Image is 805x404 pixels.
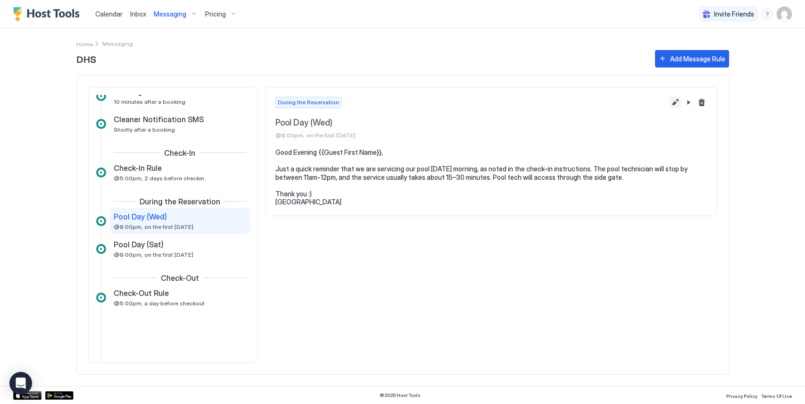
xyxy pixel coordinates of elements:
span: Invite Friends [714,10,754,18]
div: Open Intercom Messenger [9,372,32,395]
span: DHS [76,51,646,66]
span: During the Reservation [140,197,220,206]
span: Check-In [164,148,195,158]
span: Pool Day (Sat) [114,240,164,249]
button: Pause Message Rule [683,97,694,108]
span: Pool Day (Wed) [114,212,167,221]
a: App Store [13,391,41,400]
div: menu [762,8,773,20]
span: Calendar [95,10,123,18]
div: User profile [777,7,792,22]
span: Check-In Rule [114,163,162,173]
span: Messaging [154,10,186,18]
span: Inbox [130,10,146,18]
a: Calendar [95,9,123,19]
a: Terms Of Use [761,390,792,400]
span: Home [76,41,93,48]
div: Breadcrumb [76,39,93,49]
button: Add Message Rule [655,50,729,67]
span: 10 minutes after a booking [114,98,185,105]
span: During the Reservation [278,98,339,107]
span: © 2025 Host Tools [380,392,421,398]
a: Home [76,39,93,49]
span: Check-Out [161,273,199,283]
span: Check-Out Rule [114,288,169,298]
a: Google Play Store [45,391,74,400]
span: Cleaner Notification SMS [114,115,204,124]
span: @8:00pm, on the first [DATE] [114,223,193,230]
span: @8:00pm, on the first [DATE] [114,251,193,258]
a: Inbox [130,9,146,19]
a: Privacy Policy [726,390,757,400]
span: Breadcrumb [102,40,133,47]
button: Edit message rule [670,97,681,108]
button: Delete message rule [696,97,707,108]
pre: Good Evening {{Guest First Name}}, Just a quick reminder that we are servicing our pool [DATE] mo... [275,148,707,206]
a: Host Tools Logo [13,7,84,21]
span: @5:00pm, a day before checkout [114,300,205,307]
div: Add Message Rule [670,54,725,64]
span: Pool Day (Wed) [275,118,666,128]
span: Terms Of Use [761,393,792,399]
span: @8:00pm, on the first [DATE] [275,132,666,139]
span: @5:00pm, 2 days before checkin [114,175,204,182]
span: Pricing [205,10,226,18]
span: Shortly after a booking [114,126,175,133]
span: Privacy Policy [726,393,757,399]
